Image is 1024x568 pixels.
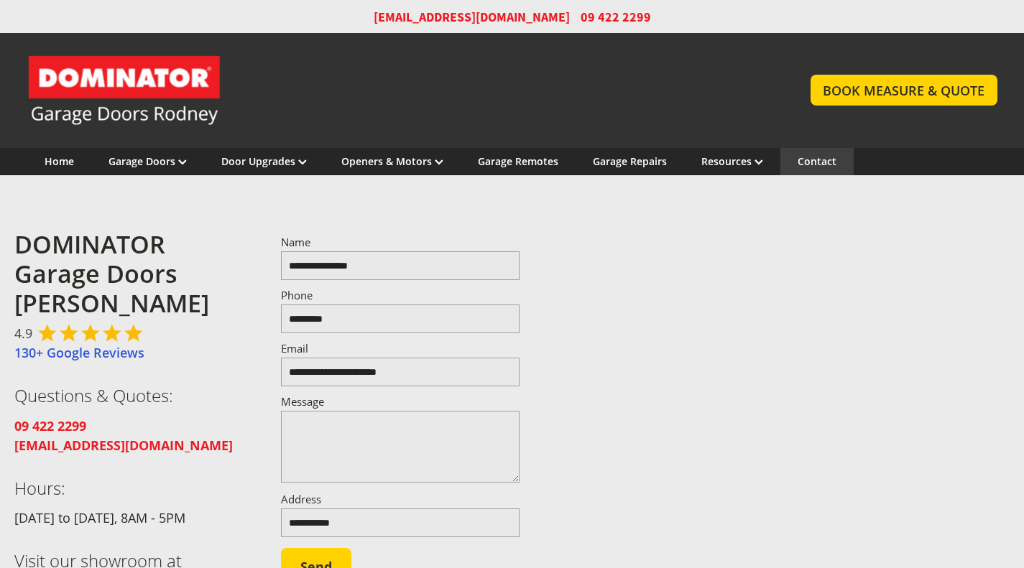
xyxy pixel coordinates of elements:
a: BOOK MEASURE & QUOTE [811,75,997,106]
h3: Hours: [14,478,252,499]
h3: Questions & Quotes: [14,386,252,406]
label: Email [281,343,519,354]
span: 09 422 2299 [581,9,651,26]
a: Door Upgrades [221,154,307,168]
a: Resources [701,154,763,168]
label: Name [281,237,519,248]
label: Message [281,396,519,407]
a: [EMAIL_ADDRESS][DOMAIN_NAME] [374,9,570,26]
a: Garage Repairs [593,154,667,168]
label: Address [281,494,519,505]
div: Rated 4.9 out of 5, [38,323,146,343]
a: Contact [798,154,836,168]
label: Phone [281,290,519,301]
a: Home [45,154,74,168]
a: Garage Remotes [478,154,558,168]
a: 09 422 2299 [14,417,86,434]
a: Garage Doors [109,154,187,168]
h2: DOMINATOR Garage Doors [PERSON_NAME] [14,230,252,317]
a: [EMAIL_ADDRESS][DOMAIN_NAME] [14,437,233,454]
a: 130+ Google Reviews [14,344,144,361]
span: 4.9 [14,324,32,343]
a: Openers & Motors [341,154,443,168]
p: [DATE] to [DATE], 8AM - 5PM [14,508,252,528]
